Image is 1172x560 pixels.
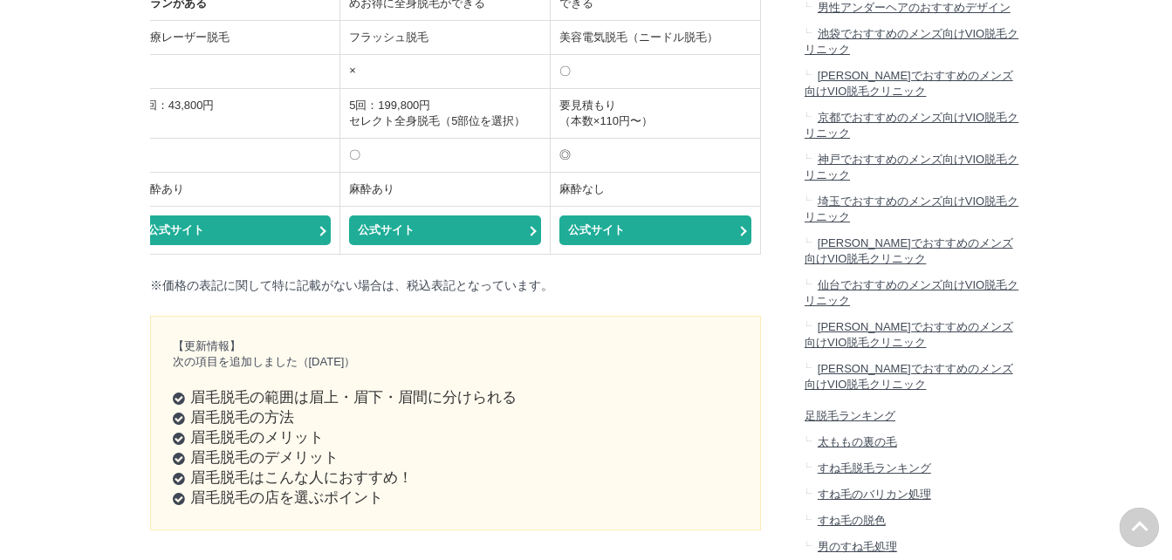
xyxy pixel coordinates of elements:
a: すね毛の脱色 [805,508,1023,534]
li: 眉毛脱毛はこんな人におすすめ！ [173,468,738,488]
span: 池袋でおすすめのメンズ向けVIO脱毛クリニック [805,27,1018,56]
li: 眉毛脱毛の方法 [173,407,738,427]
span: [PERSON_NAME]でおすすめのメンズ向けVIO脱毛クリニック [805,362,1013,391]
a: 太ももの裏の毛 [805,429,1023,455]
li: 眉毛脱毛のデメリット [173,447,738,468]
span: 埼玉でおすすめのメンズ向けVIO脱毛クリニック [805,195,1018,223]
p: 【更新情報】 次の項目を追加しました（[DATE]） [173,338,738,370]
td: 麻酔あり [340,173,551,207]
td: 要見積もり （本数×110円〜） [550,89,760,139]
td: フラッシュ脱毛 [340,21,551,55]
td: ◎ [550,139,760,173]
span: 足脱毛ランキング [805,409,895,422]
span: [PERSON_NAME]でおすすめのメンズ向けVIO脱毛クリニック [805,236,1013,265]
span: [PERSON_NAME]でおすすめのメンズ向けVIO脱毛クリニック [805,320,1013,349]
a: 埼玉でおすすめのメンズ向けVIO脱毛クリニック [805,188,1023,230]
td: 〇 [340,139,551,173]
a: 公式サイト (opens in a new tab) [139,215,331,245]
td: 6回：43,800円 [130,89,340,139]
span: 男性アンダーヘアのおすすめデザイン [817,1,1010,14]
td: 美容電気脱毛（ニードル脱毛） [550,21,760,55]
a: すね毛のバリカン処理 [805,481,1023,508]
a: 京都でおすすめのメンズ向けVIO脱毛クリニック [805,105,1023,147]
span: 仙台でおすすめのメンズ向けVIO脱毛クリニック [805,278,1018,307]
span: すね毛の脱色 [817,514,885,527]
a: 男のすね毛処理 [805,534,1023,560]
td: 〇 [550,55,760,89]
td: 5回：199,800円 セレクト全身脱毛（5部位を選択） [340,89,551,139]
span: すね毛脱毛ランキング [817,461,930,475]
td: 医療レーザー脱毛 [130,21,340,55]
li: 眉毛脱毛の店を選ぶポイント [173,488,738,508]
span: 神戸でおすすめのメンズ向けVIO脱毛クリニック [805,153,1018,181]
a: 池袋でおすすめのメンズ向けVIO脱毛クリニック [805,21,1023,63]
td: 〇 [130,55,340,89]
span: 男のすね毛処理 [817,540,896,553]
td: 麻酔なし [550,173,760,207]
a: 公式サイト (opens in a new tab) [349,215,541,245]
small: ※価格の表記に関して特に記載がない場合は、税込表記となっています。 [150,279,553,292]
a: [PERSON_NAME]でおすすめのメンズ向けVIO脱毛クリニック [805,230,1023,272]
td: 〇 [130,139,340,173]
a: 仙台でおすすめのメンズ向けVIO脱毛クリニック [805,272,1023,314]
a: [PERSON_NAME]でおすすめのメンズ向けVIO脱毛クリニック [805,356,1023,398]
td: 麻酔あり [130,173,340,207]
li: 眉毛脱毛のメリット [173,427,738,447]
td: × [340,55,551,89]
a: すね毛脱毛ランキング [805,455,1023,481]
span: [PERSON_NAME]でおすすめのメンズ向けVIO脱毛クリニック [805,69,1013,98]
span: すね毛のバリカン処理 [817,488,930,501]
a: 公式サイト (opens in a new tab) [559,215,751,245]
a: [PERSON_NAME]でおすすめのメンズ向けVIO脱毛クリニック [805,314,1023,356]
li: 眉毛脱毛の範囲は眉上・眉下・眉間に分けられる [173,387,738,407]
a: 神戸でおすすめのメンズ向けVIO脱毛クリニック [805,147,1023,188]
img: PAGE UP [1120,508,1159,547]
span: 京都でおすすめのメンズ向けVIO脱毛クリニック [805,111,1018,140]
a: 足脱毛ランキング [805,398,1023,430]
span: 太ももの裏の毛 [817,435,896,448]
a: [PERSON_NAME]でおすすめのメンズ向けVIO脱毛クリニック [805,63,1023,105]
